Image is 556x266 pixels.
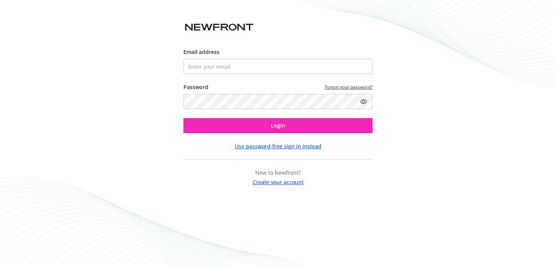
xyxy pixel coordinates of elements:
[183,118,373,133] button: Login
[255,169,301,176] span: New to Newfront?
[183,59,373,74] input: Enter your email
[183,94,373,109] input: Enter your password
[235,142,321,150] button: Use password-free sign in instead
[183,83,208,91] label: Password
[271,122,285,129] span: Login
[325,84,373,90] a: Forgot your password?
[253,177,304,186] button: Create your account
[359,97,368,106] a: Show password
[183,21,255,34] img: Newfront logo
[183,48,219,55] span: Email address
